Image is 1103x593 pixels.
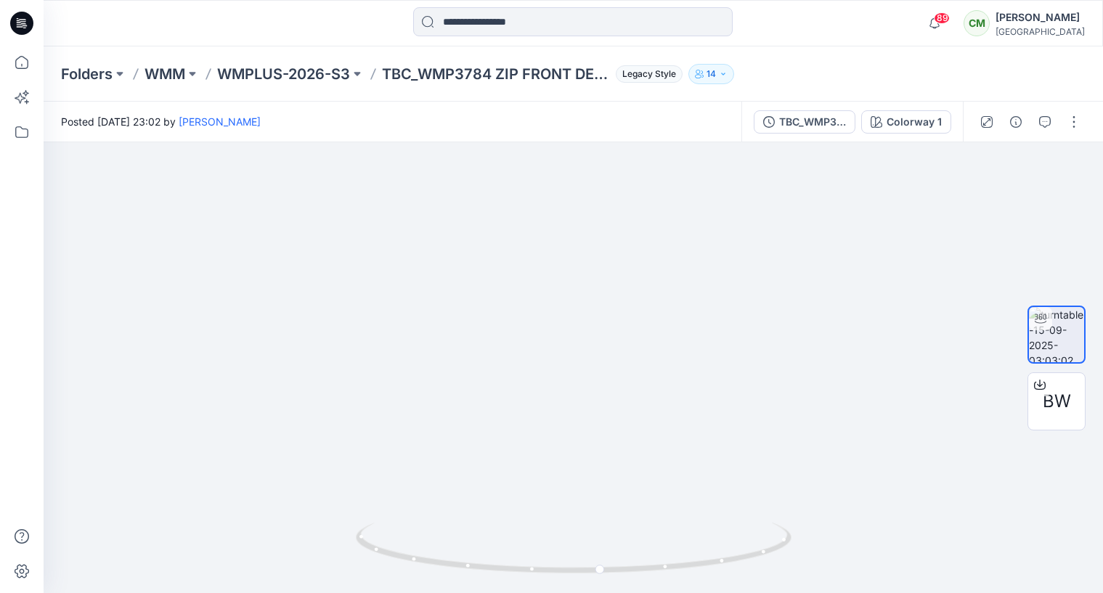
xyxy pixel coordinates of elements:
span: Legacy Style [616,65,683,83]
button: Details [1004,110,1027,134]
a: WMPLUS-2026-S3 [217,64,350,84]
a: [PERSON_NAME] [179,115,261,128]
button: TBC_WMP3784 ZIP FRONT DENIM JACKET_[DATE] [754,110,855,134]
a: Folders [61,64,113,84]
div: CM [964,10,990,36]
img: turntable-15-09-2025-03:03:02 [1029,307,1084,362]
span: 89 [934,12,950,24]
span: Posted [DATE] 23:02 by [61,114,261,129]
div: [GEOGRAPHIC_DATA] [996,26,1085,37]
span: BW [1043,388,1071,414]
div: TBC_WMP3784 ZIP FRONT DENIM JACKET_[DATE] [779,114,846,130]
p: 14 [707,66,716,82]
a: WMM [145,64,185,84]
button: 14 [688,64,734,84]
div: [PERSON_NAME] [996,9,1085,26]
div: Colorway 1 [887,114,942,130]
button: Legacy Style [610,64,683,84]
p: TBC_WMP3784 ZIP FRONT DENIM JACKET_[DATE] [382,64,610,84]
button: Colorway 1 [861,110,951,134]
